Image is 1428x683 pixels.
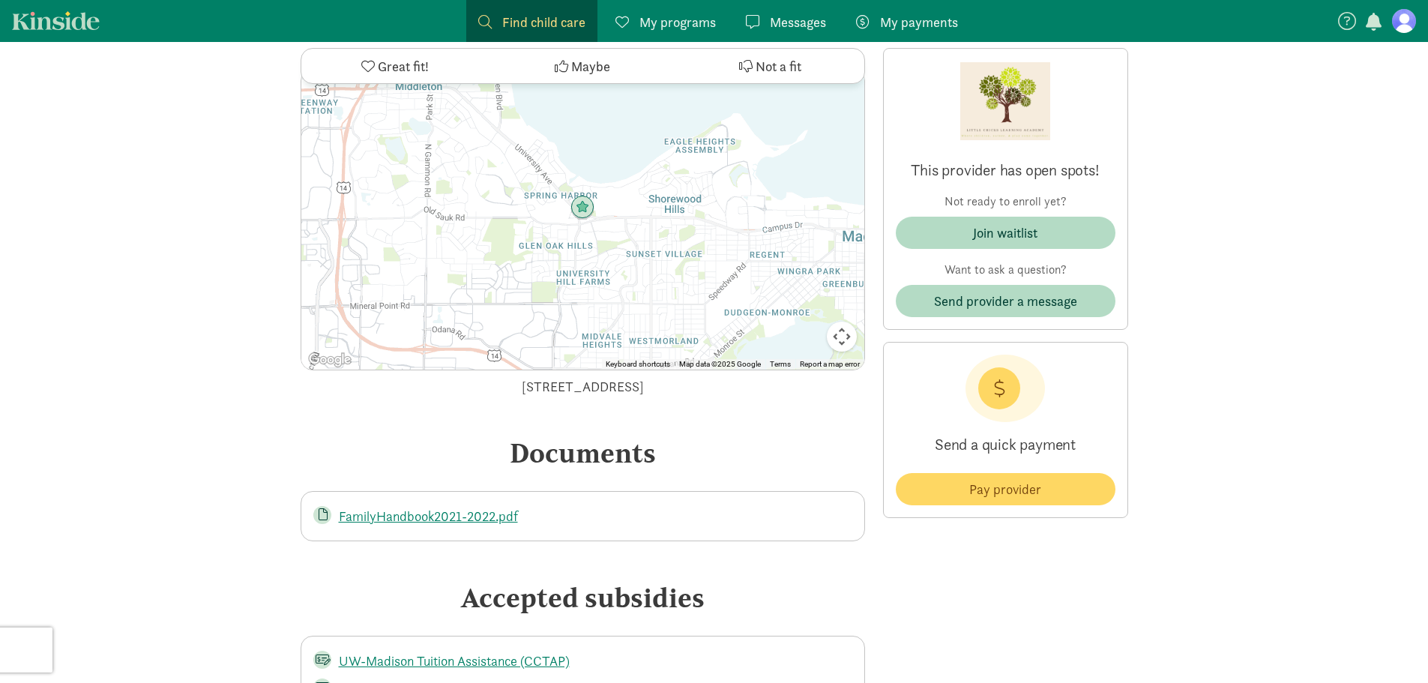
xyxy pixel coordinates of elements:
[960,61,1050,142] img: Provider logo
[339,508,518,525] a: FamilyHandbook2021-2022.pdf
[973,223,1037,243] div: Join waitlist
[12,11,100,30] a: Kinside
[896,193,1115,211] p: Not ready to enroll yet?
[301,376,865,397] div: [STREET_ADDRESS]
[934,291,1077,311] span: Send provider a message
[676,49,864,83] button: Not a fit
[756,56,801,76] span: Not a fit
[301,49,489,83] button: Great fit!
[896,217,1115,249] button: Join waitlist
[339,652,570,670] a: UW-Madison Tuition Assistance (CCTAP)
[896,422,1115,467] p: Send a quick payment
[770,360,791,368] a: Terms (opens in new tab)
[770,12,826,32] span: Messages
[378,56,429,76] span: Great fit!
[639,12,716,32] span: My programs
[489,49,676,83] button: Maybe
[896,285,1115,317] button: Send provider a message
[305,350,355,370] img: Google
[606,359,670,370] button: Keyboard shortcuts
[896,261,1115,279] p: Want to ask a question?
[827,322,857,352] button: Map camera controls
[301,433,865,473] div: Documents
[800,360,860,368] a: Report a map error
[679,360,761,368] span: Map data ©2025 Google
[969,479,1041,499] span: Pay provider
[880,12,958,32] span: My payments
[502,12,585,32] span: Find child care
[305,350,355,370] a: Open this area in Google Maps (opens a new window)
[896,160,1115,181] p: This provider has open spots!
[571,56,610,76] span: Maybe
[301,577,865,618] div: Accepted subsidies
